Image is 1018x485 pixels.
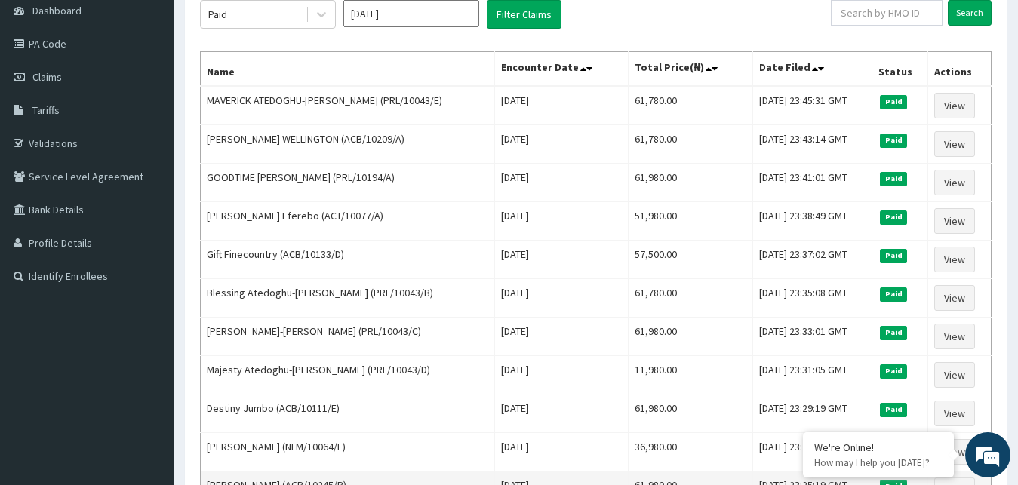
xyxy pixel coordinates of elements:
td: [DATE] 23:31:05 GMT [752,356,872,394]
th: Actions [927,52,991,87]
td: [DATE] [494,202,629,241]
a: View [934,401,975,426]
a: View [934,170,975,195]
td: [DATE] [494,356,629,394]
td: 11,980.00 [629,356,753,394]
span: Paid [880,210,907,224]
td: 61,980.00 [629,394,753,433]
a: View [934,439,975,465]
span: Paid [880,287,907,301]
textarea: Type your message and hit 'Enter' [8,324,288,377]
td: [DATE] 23:38:49 GMT [752,202,872,241]
td: 61,780.00 [629,125,753,164]
div: Minimize live chat window [248,8,284,44]
a: View [934,324,975,349]
td: [DATE] 23:43:14 GMT [752,125,872,164]
a: View [934,208,975,234]
span: Paid [880,95,907,109]
td: [PERSON_NAME]-[PERSON_NAME] (PRL/10043/C) [201,318,495,356]
td: [DATE] [494,318,629,356]
a: View [934,131,975,157]
td: 51,980.00 [629,202,753,241]
span: Paid [880,364,907,378]
div: Chat with us now [78,84,254,104]
img: d_794563401_company_1708531726252_794563401 [28,75,61,113]
td: [PERSON_NAME] (NLM/10064/E) [201,433,495,471]
td: Majesty Atedoghu-[PERSON_NAME] (PRL/10043/D) [201,356,495,394]
td: [DATE] [494,394,629,433]
td: [DATE] [494,125,629,164]
th: Encounter Date [494,52,629,87]
td: [DATE] 23:37:02 GMT [752,241,872,279]
td: 61,980.00 [629,164,753,202]
td: [DATE] 23:27:11 GMT [752,433,872,471]
a: View [934,362,975,388]
td: [DATE] 23:41:01 GMT [752,164,872,202]
td: Destiny Jumbo (ACB/10111/E) [201,394,495,433]
td: 61,780.00 [629,86,753,125]
span: Claims [32,70,62,84]
td: [PERSON_NAME] WELLINGTON (ACB/10209/A) [201,125,495,164]
td: 61,780.00 [629,279,753,318]
td: [DATE] [494,279,629,318]
td: [DATE] [494,164,629,202]
span: Paid [880,172,907,186]
td: [DATE] [494,433,629,471]
td: [DATE] 23:33:01 GMT [752,318,872,356]
td: 57,500.00 [629,241,753,279]
th: Status [872,52,927,87]
td: [DATE] [494,241,629,279]
td: Blessing Atedoghu-[PERSON_NAME] (PRL/10043/B) [201,279,495,318]
span: Tariffs [32,103,60,117]
div: Paid [208,7,227,22]
span: Paid [880,403,907,416]
span: Paid [880,249,907,262]
a: View [934,93,975,118]
td: [DATE] [494,86,629,125]
td: [DATE] 23:35:08 GMT [752,279,872,318]
td: GOODTIME [PERSON_NAME] (PRL/10194/A) [201,164,495,202]
th: Date Filed [752,52,872,87]
span: Paid [880,134,907,147]
td: 61,980.00 [629,318,753,356]
td: [PERSON_NAME] Eferebo (ACT/10077/A) [201,202,495,241]
td: [DATE] 23:45:31 GMT [752,86,872,125]
td: [DATE] 23:29:19 GMT [752,394,872,433]
p: How may I help you today? [814,456,943,469]
span: Dashboard [32,4,82,17]
th: Total Price(₦) [629,52,753,87]
span: Paid [880,326,907,339]
div: We're Online! [814,440,943,454]
td: Gift Finecountry (ACB/10133/D) [201,241,495,279]
td: 36,980.00 [629,433,753,471]
th: Name [201,52,495,87]
a: View [934,285,975,311]
a: View [934,247,975,272]
td: MAVERICK ATEDOGHU-[PERSON_NAME] (PRL/10043/E) [201,86,495,125]
span: We're online! [88,146,208,299]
